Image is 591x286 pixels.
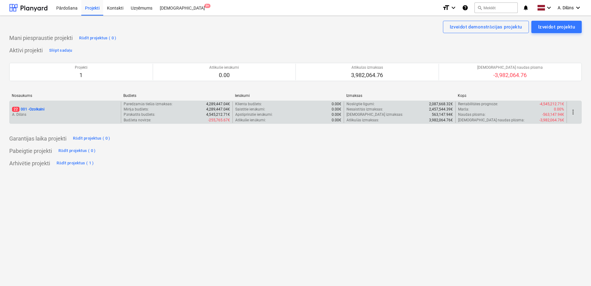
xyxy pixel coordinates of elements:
[539,118,564,123] p: -3,982,064.76€
[9,160,50,167] p: Arhivētie projekti
[209,71,239,79] p: 0.00
[235,93,342,98] div: Ienākumi
[206,102,230,107] p: 4,289,447.04€
[458,93,564,98] div: Kopā
[9,47,43,54] p: Aktīvi projekti
[235,107,266,112] p: Saistītie ienākumi :
[12,112,118,117] p: A. Dilāns
[347,107,383,112] p: Nesaistītās izmaksas :
[474,2,518,13] button: Meklēt
[477,65,543,70] p: [DEMOGRAPHIC_DATA] naudas plūsma
[351,65,383,70] p: Atlikušās izmaksas
[443,21,529,33] button: Izveidot demonstrācijas projektu
[477,5,482,10] span: search
[124,107,149,112] p: Mērķa budžets :
[558,5,574,11] span: A. Dilāns
[545,4,553,11] i: keyboard_arrow_down
[347,102,375,107] p: Noslēgtie līgumi :
[12,107,118,117] div: 22001 -OzolkalniA. Dilāns
[450,4,457,11] i: keyboard_arrow_down
[58,147,96,154] div: Rādīt projektus ( 0 )
[78,33,118,43] button: Rādīt projektus ( 0 )
[57,160,94,167] div: Rādīt projektus ( 1 )
[442,4,450,11] i: format_size
[12,107,45,112] p: 001 - Ozolkalni
[458,102,498,107] p: Rentabilitātes prognoze :
[429,102,453,107] p: 2,087,668.32€
[554,107,564,112] p: 0.00%
[429,107,453,112] p: 2,457,544.39€
[542,112,564,117] p: -563,147.94€
[79,35,117,42] div: Rādīt projektus ( 0 )
[574,4,582,11] i: keyboard_arrow_down
[49,47,72,54] div: Slēpt sadaļu
[235,102,262,107] p: Klienta budžets :
[346,93,453,98] div: Izmaksas
[235,112,273,117] p: Apstiprinātie ienākumi :
[124,118,151,123] p: Budžeta novirze :
[123,93,230,98] div: Budžets
[9,147,52,155] p: Pabeigtie projekti
[206,107,230,112] p: 4,289,447.04€
[458,112,486,117] p: Naudas plūsma :
[206,112,230,117] p: 4,545,212.71€
[204,4,210,8] span: 9+
[569,108,577,116] span: more_vert
[347,112,403,117] p: [DEMOGRAPHIC_DATA] izmaksas :
[12,107,19,112] span: 22
[462,4,468,11] i: Zināšanu pamats
[332,102,341,107] p: 0.00€
[432,112,453,117] p: 563,147.94€
[332,112,341,117] p: 0.00€
[124,112,155,117] p: Pārskatīts budžets :
[523,4,529,11] i: notifications
[124,102,172,107] p: Paredzamās tiešās izmaksas :
[332,107,341,112] p: 0.00€
[429,118,453,123] p: 3,982,064.76€
[538,23,575,31] div: Izveidot projektu
[209,65,239,70] p: Atlikušie ienākumi
[9,135,66,142] p: Garantijas laika projekti
[531,21,582,33] button: Izveidot projektu
[235,118,266,123] p: Atlikušie ienākumi :
[71,134,112,144] button: Rādīt projektus ( 0 )
[450,23,522,31] div: Izveidot demonstrācijas projektu
[9,34,73,42] p: Mani piespraustie projekti
[351,71,383,79] p: 3,982,064.76
[477,71,543,79] p: -3,982,064.76
[48,45,74,55] button: Slēpt sadaļu
[55,158,96,168] button: Rādīt projektus ( 1 )
[347,118,379,123] p: Atlikušās izmaksas :
[57,146,97,156] button: Rādīt projektus ( 0 )
[332,118,341,123] p: 0.00€
[75,65,87,70] p: Projekti
[208,118,230,123] p: -255,765.67€
[539,102,564,107] p: -4,545,212.71€
[75,71,87,79] p: 1
[12,93,118,98] div: Nosaukums
[458,107,469,112] p: Marža :
[73,135,110,142] div: Rādīt projektus ( 0 )
[458,118,525,123] p: [DEMOGRAPHIC_DATA] naudas plūsma :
